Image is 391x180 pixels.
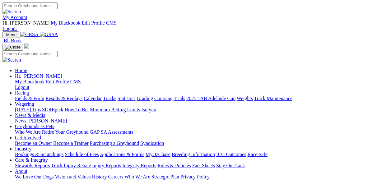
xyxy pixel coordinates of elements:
img: Search [2,9,21,15]
a: Stewards Reports [15,163,50,168]
img: Search [2,57,21,63]
a: MyOzChase [146,152,170,157]
a: [PERSON_NAME] [27,118,67,123]
a: Get Involved [15,135,41,140]
a: Isolynx [141,107,156,112]
a: Results & Replays [45,96,82,101]
a: BlkBook [2,38,22,43]
a: My Blackbook [15,79,45,84]
a: CMS [70,79,81,84]
div: Care & Integrity [15,163,389,168]
a: Industry [15,146,31,151]
a: Trials [174,96,185,101]
a: Privacy Policy [180,174,210,179]
a: SUREpick [42,107,63,112]
a: Injury Reports [92,163,121,168]
div: About [15,174,389,180]
a: [DATE] Tips [15,107,41,112]
a: Statistics [118,96,136,101]
a: Racing [15,90,29,95]
a: Tracks [103,96,116,101]
div: Greyhounds as Pets [15,129,389,135]
a: CMS [106,20,117,25]
a: Who We Are [15,129,41,135]
div: Industry [15,152,389,157]
a: Calendar [84,96,102,101]
a: Syndication [140,141,164,146]
span: Hi, [PERSON_NAME] [15,73,62,79]
a: Hi, [PERSON_NAME] [15,73,63,79]
a: We Love Our Dogs [15,174,54,179]
div: Hi, [PERSON_NAME] [15,79,389,90]
a: Weights [237,96,253,101]
a: News & Media [15,113,45,118]
a: Strategic Plan [151,174,179,179]
a: Vision and Values [55,174,91,179]
a: News [15,118,26,123]
div: Racing [15,96,389,101]
a: Rules & Policies [157,163,191,168]
img: logo-grsa-white.png [24,44,29,48]
img: Close [5,45,21,50]
a: My Blackbook [51,20,81,25]
a: About [15,168,27,174]
a: GAP SA Assessments [90,129,133,135]
div: My Account [2,20,389,31]
img: GRSA [40,32,58,37]
a: Race Safe [247,152,267,157]
button: Toggle navigation [2,31,19,38]
a: Become an Owner [15,141,52,146]
a: Retire Your Greyhound [42,129,89,135]
button: Toggle navigation [2,44,23,51]
a: Edit Profile [82,20,105,25]
a: Grading [137,96,153,101]
span: Menu [6,32,16,37]
a: History [92,174,107,179]
img: GRSA [20,32,39,37]
a: Become a Trainer [53,141,89,146]
div: News & Media [15,118,389,124]
a: Applications & Forms [100,152,144,157]
a: Minimum Betting Limits [90,107,140,112]
a: Care & Integrity [15,157,48,163]
a: Fact Sheets [192,163,215,168]
input: Search [2,51,58,57]
a: Schedule of Fees [65,152,99,157]
a: Coursing [154,96,173,101]
a: Integrity Reports [122,163,156,168]
span: BlkBook [4,38,22,43]
a: Track Maintenance [254,96,292,101]
a: Careers [108,174,123,179]
a: ICG Outcomes [216,152,246,157]
a: My Account [2,15,27,20]
a: 2025 TAB Adelaide Cup [186,96,235,101]
a: Bookings & Scratchings [15,152,63,157]
a: Track Injury Rebate [51,163,91,168]
a: Wagering [15,101,34,107]
a: Breeding Information [172,152,215,157]
a: Purchasing a Greyhound [90,141,139,146]
a: Fields & Form [15,96,44,101]
a: Stay On Track [216,163,245,168]
a: Edit Profile [46,79,69,84]
span: Hi, [PERSON_NAME] [2,20,49,25]
a: Home [15,68,27,73]
a: Logout [15,85,29,90]
div: Get Involved [15,141,389,146]
a: Who We Are [124,174,150,179]
a: Logout [2,26,17,31]
a: How To Bet [65,107,89,112]
div: Wagering [15,107,389,113]
input: Search [2,2,58,9]
a: Greyhounds as Pets [15,124,54,129]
